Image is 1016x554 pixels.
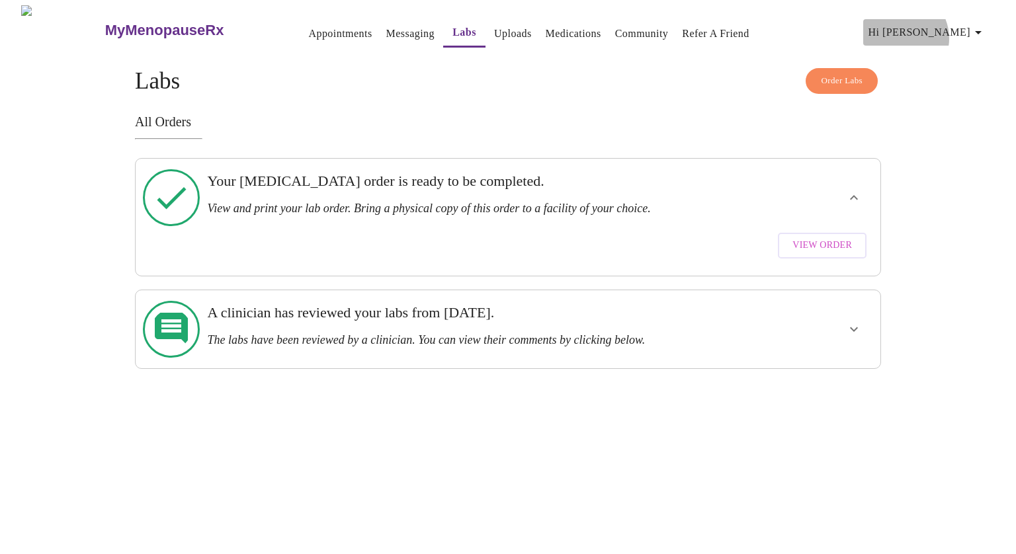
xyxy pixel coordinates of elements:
button: Refer a Friend [677,20,755,47]
span: Hi [PERSON_NAME] [868,23,986,42]
button: show more [838,182,870,214]
button: Order Labs [806,68,878,94]
button: View Order [778,233,867,258]
h3: Your [MEDICAL_DATA] order is ready to be completed. [207,173,737,190]
button: Labs [443,19,486,48]
a: Messaging [386,24,435,43]
span: View Order [792,237,852,254]
button: Community [610,20,674,47]
h3: All Orders [135,114,881,130]
button: Uploads [489,20,537,47]
a: Community [615,24,669,43]
h3: MyMenopauseRx [105,22,224,39]
a: Uploads [494,24,532,43]
button: Messaging [381,20,440,47]
span: Order Labs [821,73,863,89]
h3: A clinician has reviewed your labs from [DATE]. [207,304,737,321]
a: View Order [775,226,870,265]
img: MyMenopauseRx Logo [21,5,103,55]
a: Appointments [308,24,372,43]
button: show more [838,313,870,345]
a: Medications [546,24,601,43]
a: Labs [452,23,476,42]
h4: Labs [135,68,881,95]
a: MyMenopauseRx [103,7,276,54]
button: Appointments [303,20,377,47]
button: Medications [540,20,607,47]
h3: View and print your lab order. Bring a physical copy of this order to a facility of your choice. [207,202,737,216]
h3: The labs have been reviewed by a clinician. You can view their comments by clicking below. [207,333,737,347]
button: Hi [PERSON_NAME] [863,19,992,46]
a: Refer a Friend [682,24,749,43]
